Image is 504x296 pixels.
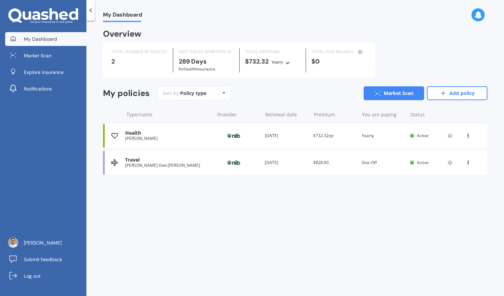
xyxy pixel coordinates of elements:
div: Policy type [180,90,206,97]
a: Market Scan [5,49,86,63]
div: Sort by: [162,90,206,97]
div: Premium [314,111,356,118]
div: Overview [103,30,141,37]
div: Provider [217,111,260,118]
span: Active [417,160,429,165]
div: [DATE] [265,132,308,139]
img: nib [216,129,251,142]
span: $828.60 [313,160,329,165]
span: Submit feedback [24,256,62,263]
div: Yearly [362,132,404,139]
a: Log out [5,269,86,283]
span: My Dashboard [24,36,57,42]
span: My Dashboard [103,11,142,21]
div: $0 [311,58,366,65]
a: Market Scan [364,86,424,100]
span: Market Scan [24,52,52,59]
div: TOTAL PREMIUMS [245,48,300,55]
img: ACg8ocJesJG-ax_DvFIp-8Tk4qB9cd9OLZPeAw5-wqKi0vIeuDA339g=s96-c [8,237,18,248]
div: Travel [125,157,211,163]
img: Travel [111,159,118,166]
a: Submit feedback [5,252,86,266]
div: One-Off [362,159,404,166]
div: [PERSON_NAME] [125,136,211,141]
a: My Dashboard [5,32,86,46]
div: NEXT POLICY RENEWING IN [179,48,234,55]
a: Explore insurance [5,65,86,79]
div: [PERSON_NAME] Deb [PERSON_NAME] [125,163,211,168]
div: 2 [111,58,167,65]
span: Active [417,133,429,139]
a: Notifications [5,82,86,96]
div: TOTAL SUM INSURED [311,48,366,55]
a: [PERSON_NAME] [5,236,86,250]
b: 289 Days [179,57,207,66]
div: Health [125,130,211,136]
div: [DATE] [265,159,308,166]
div: Yearly [271,59,283,66]
img: Health [111,132,118,139]
div: TOTAL NUMBER OF POLICIES [111,48,167,55]
div: Renewal date [265,111,308,118]
span: $732.32/yr [313,133,334,139]
span: Log out [24,273,40,279]
div: $732.32 [245,58,300,66]
div: You are paying [362,111,404,118]
span: Explore insurance [24,69,64,76]
div: Type/name [127,111,212,118]
img: nib [216,156,251,169]
div: Status [410,111,453,118]
div: My policies [103,88,150,98]
span: [PERSON_NAME] [24,239,62,246]
span: Notifications [24,85,52,92]
span: for Health insurance [179,66,215,72]
a: Add policy [427,86,487,100]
